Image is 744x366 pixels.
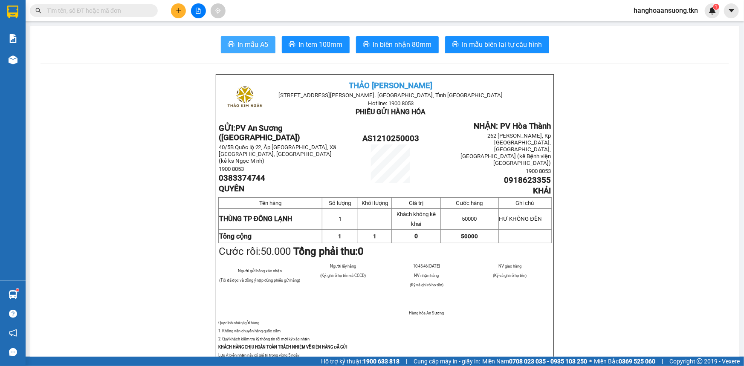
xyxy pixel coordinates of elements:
[191,3,206,18] button: file-add
[238,268,282,273] span: Người gửi hàng xác nhận
[7,6,18,18] img: logo-vxr
[219,184,244,193] span: QUYÊN
[11,62,136,90] b: GỬI : PV An Sương ([GEOGRAPHIC_DATA])
[516,200,534,206] span: Ghi chú
[219,124,301,142] span: PV An Sương ([GEOGRAPHIC_DATA])
[294,245,364,257] strong: Tổng phải thu:
[11,11,53,53] img: logo.jpg
[413,264,440,268] span: 10:45:46 [DATE]
[9,55,17,64] img: warehouse-icon
[363,358,400,365] strong: 1900 633 818
[409,200,423,206] span: Giá trị
[279,92,503,98] span: [STREET_ADDRESS][PERSON_NAME]. [GEOGRAPHIC_DATA], Tỉnh [GEOGRAPHIC_DATA]
[356,108,426,116] span: PHIẾU GỬI HÀNG HÓA
[662,357,663,366] span: |
[709,7,716,14] img: icon-new-feature
[195,8,201,14] span: file-add
[220,278,301,282] span: (Tôi đã đọc và đồng ý nộp đúng phiếu gửi hàng)
[713,4,719,10] sup: 1
[219,124,301,142] strong: GỬI:
[406,357,407,366] span: |
[219,215,292,223] span: THÙNG TP ĐÔNG LẠNH
[724,3,739,18] button: caret-down
[474,121,551,131] span: NHẬN: PV Hòa Thành
[320,273,366,278] span: (Ký, ghi rõ họ tên và CCCD)
[171,3,186,18] button: plus
[339,216,342,222] span: 1
[219,245,364,257] span: Cước rồi:
[9,290,17,299] img: warehouse-icon
[349,81,433,90] span: THẢO [PERSON_NAME]
[218,329,281,333] span: 1. Không vân chuyển hàng quốc cấm
[619,358,655,365] strong: 0369 525 060
[462,216,477,222] span: 50000
[493,273,527,278] span: (Ký và ghi rõ họ tên)
[397,211,436,227] span: Khách không kê khai
[16,289,19,291] sup: 1
[219,166,244,172] span: 1900 8053
[9,348,17,356] span: message
[452,41,459,49] span: printer
[373,233,376,239] span: 1
[499,216,542,222] span: HƯ KHÔNG ĐỀN
[228,41,234,49] span: printer
[363,41,370,49] span: printer
[9,34,17,43] img: solution-icon
[215,8,221,14] span: aim
[9,310,17,318] span: question-circle
[299,39,343,50] span: In tem 100mm
[282,36,350,53] button: printerIn tem 100mm
[509,358,587,365] strong: 0708 023 035 - 0935 103 250
[414,233,418,239] span: 0
[362,134,419,143] span: AS1210250003
[176,8,182,14] span: plus
[259,200,281,206] span: Tên hàng
[218,337,310,341] span: 2. Quý khách kiểm tra kỹ thông tin rồi mới ký xác nhận
[338,233,342,239] span: 1
[80,32,356,42] li: Hotline: 1900 8153
[526,168,551,174] span: 1900 8053
[223,77,266,119] img: logo
[373,39,432,50] span: In biên nhận 80mm
[35,8,41,14] span: search
[356,36,439,53] button: printerIn biên nhận 80mm
[697,358,703,364] span: copyright
[289,41,295,49] span: printer
[219,144,336,164] span: 40/5B Quốc lộ 22, Ấp [GEOGRAPHIC_DATA], Xã [GEOGRAPHIC_DATA], [GEOGRAPHIC_DATA] (kế ks Ngọc Minh)
[358,245,364,257] span: 0
[218,320,259,325] span: Quy định nhận/gửi hàng
[368,100,414,107] span: Hotline: 1900 8053
[462,39,542,50] span: In mẫu biên lai tự cấu hình
[498,264,521,268] span: NV giao hàng
[329,200,351,206] span: Số lượng
[410,282,443,287] span: (Ký và ghi rõ họ tên)
[482,357,587,366] span: Miền Nam
[238,39,269,50] span: In mẫu A5
[461,133,551,166] span: 262 [PERSON_NAME], Kp [GEOGRAPHIC_DATA], [GEOGRAPHIC_DATA], [GEOGRAPHIC_DATA] (kế Bệnh viện [GEOG...
[218,345,348,349] strong: KHÁCH HÀNG CHỊU HOÀN TOÀN TRÁCH NHIỆM VỀ KIỆN HÀNG ĐÃ GỬI
[414,357,480,366] span: Cung cấp máy in - giấy in:
[221,36,275,53] button: printerIn mẫu A5
[362,200,388,206] span: Khối lượng
[504,176,551,185] span: 0918623355
[218,353,300,357] span: Lưu ý: biên nhận này có giá trị trong vòng 5 ngày
[456,200,483,206] span: Cước hàng
[533,186,551,196] span: KHẢI
[445,36,549,53] button: printerIn mẫu biên lai tự cấu hình
[330,264,356,268] span: Người lấy hàng
[414,273,439,278] span: NV nhận hàng
[47,6,148,15] input: Tìm tên, số ĐT hoặc mã đơn
[80,21,356,32] li: [STREET_ADDRESS][PERSON_NAME]. [GEOGRAPHIC_DATA], Tỉnh [GEOGRAPHIC_DATA]
[627,5,705,16] span: hanghoaansuong.tkn
[594,357,655,366] span: Miền Bắc
[9,329,17,337] span: notification
[211,3,226,18] button: aim
[261,245,291,257] span: 50.000
[321,357,400,366] span: Hỗ trợ kỹ thuật:
[589,360,592,363] span: ⚪️
[409,311,444,315] span: Hàng hóa An Sương
[715,4,718,10] span: 1
[219,173,266,183] span: 0383374744
[219,232,252,240] strong: Tổng cộng
[461,233,478,239] span: 50000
